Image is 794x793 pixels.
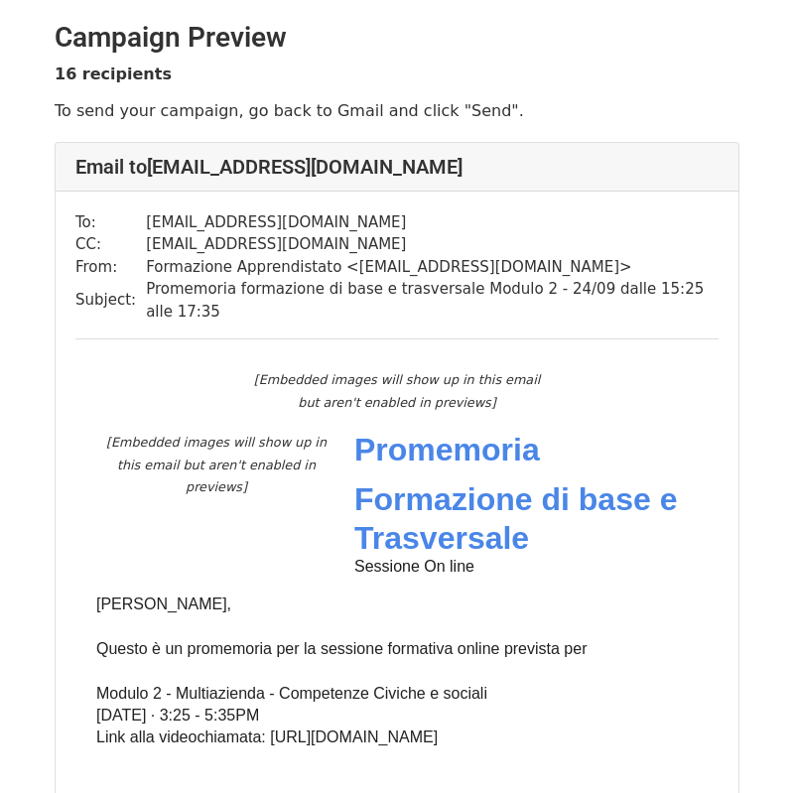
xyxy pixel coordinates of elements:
td: Subject: [75,278,146,323]
span: Modulo 2 - Multiazienda - Competenze Civiche e sociali [96,685,487,702]
td: [EMAIL_ADDRESS][DOMAIN_NAME] [146,233,719,256]
td: From: [75,256,146,279]
span: [PERSON_NAME], [96,595,231,612]
p: To send your campaign, go back to Gmail and click "Send". [55,100,739,121]
em: [Embedded images will show up in this email but aren't enabled in previews] [106,435,327,494]
td: To: [75,211,146,234]
span: Questo è un promemoria per la sessione formativa online prevista per [96,640,587,657]
td: CC: [75,233,146,256]
td: Formazione Apprendistato < [EMAIL_ADDRESS][DOMAIN_NAME] > [146,256,719,279]
h4: Email to [EMAIL_ADDRESS][DOMAIN_NAME] [75,155,719,179]
td: [EMAIL_ADDRESS][DOMAIN_NAME] [146,211,719,234]
span: Sessione On line [354,558,474,575]
span: Promemoria [354,432,540,467]
span: [DATE] · 3:25 - 5:35PM [96,707,259,724]
em: [Embedded images will show up in this email but aren't enabled in previews] [254,372,540,410]
h2: Campaign Preview [55,21,739,55]
strong: 16 recipients [55,65,172,83]
span: Formazione di base e Trasversale [354,481,677,555]
span: Link alla videochiamata: [URL][DOMAIN_NAME] [96,728,438,745]
td: Promemoria formazione di base e trasversale Modulo 2 - 24/09 dalle 15:25 alle 17:35 [146,278,719,323]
